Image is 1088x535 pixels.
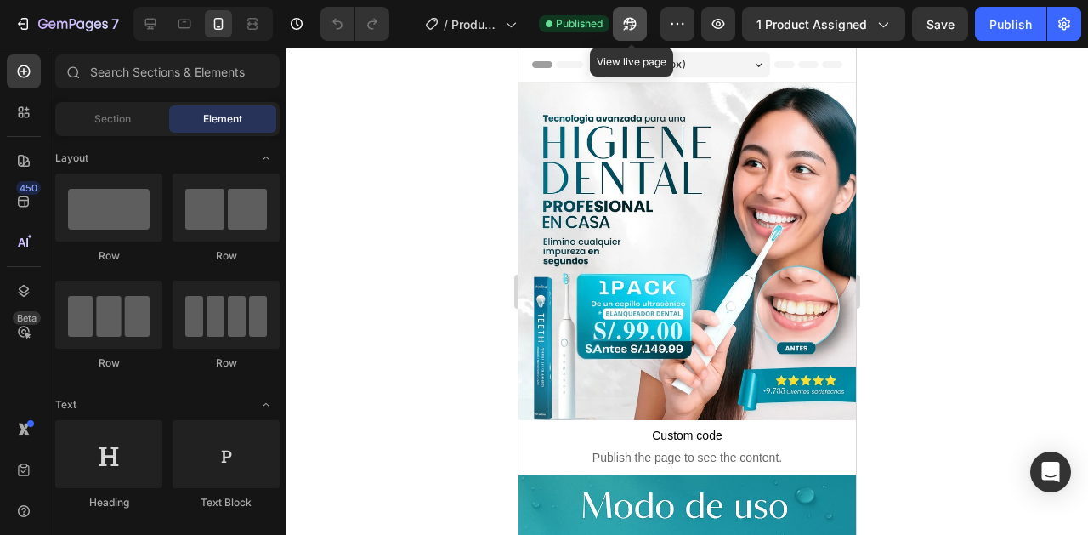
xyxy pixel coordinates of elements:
[444,15,448,33] span: /
[94,111,131,127] span: Section
[173,356,280,371] div: Row
[16,181,41,195] div: 450
[912,7,968,41] button: Save
[203,111,242,127] span: Element
[1030,452,1071,492] div: Open Intercom Messenger
[756,15,867,33] span: 1 product assigned
[320,7,389,41] div: Undo/Redo
[451,15,498,33] span: Product Page - [DATE] 20:36:17
[55,356,162,371] div: Row
[111,14,119,34] p: 7
[252,391,280,418] span: Toggle open
[556,16,603,31] span: Published
[518,48,856,535] iframe: Design area
[989,15,1032,33] div: Publish
[55,248,162,264] div: Row
[7,7,127,41] button: 7
[173,495,280,510] div: Text Block
[55,495,162,510] div: Heading
[975,7,1046,41] button: Publish
[252,145,280,172] span: Toggle open
[55,54,280,88] input: Search Sections & Elements
[926,17,955,31] span: Save
[13,311,41,325] div: Beta
[55,397,76,413] span: Text
[742,7,905,41] button: 1 product assigned
[173,248,280,264] div: Row
[55,151,88,166] span: Layout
